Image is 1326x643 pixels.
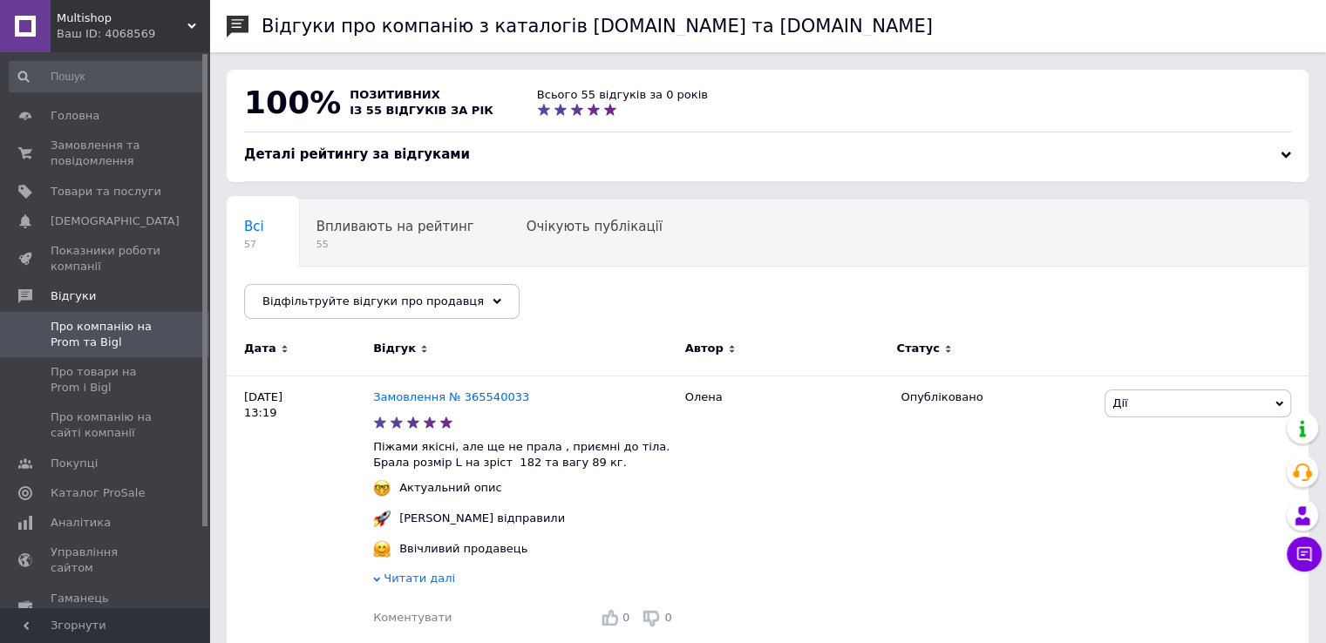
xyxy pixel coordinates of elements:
[262,294,484,308] span: Відфільтруйте відгуки про продавця
[373,479,391,497] img: :nerd_face:
[373,540,391,558] img: :hugging_face:
[51,243,161,274] span: Показники роботи компанії
[51,545,161,576] span: Управління сайтом
[395,480,507,496] div: Актуальний опис
[1287,537,1322,572] button: Чат з покупцем
[350,104,493,117] span: із 55 відгуків за рік
[9,61,206,92] input: Пошук
[685,341,724,356] span: Автор
[262,16,933,37] h1: Відгуки про компанію з каталогів [DOMAIN_NAME] та [DOMAIN_NAME]
[57,10,187,26] span: Multishop
[51,184,161,200] span: Товари та послуги
[316,219,474,234] span: Впливають на рейтинг
[395,541,532,557] div: Ввічливий продавець
[373,390,529,403] a: Замовлення № 365540033
[316,238,474,251] span: 55
[527,219,663,234] span: Очікують публікації
[51,319,161,350] span: Про компанію на Prom та Bigl
[395,511,569,526] div: [PERSON_NAME] відправили
[244,146,1291,164] div: Деталі рейтингу за відгуками
[373,439,677,470] p: Піжами якісні, але ще не прала , приємні до тіла. Брала розмір L на зріст 182 та вагу 89 кг.
[244,85,341,120] span: 100%
[373,571,677,591] div: Читати далі
[51,138,161,169] span: Замовлення та повідомлення
[373,610,452,626] div: Коментувати
[373,510,391,527] img: :rocket:
[244,341,276,356] span: Дата
[51,515,111,531] span: Аналітика
[244,285,421,301] span: Опубліковані без комен...
[51,456,98,471] span: Покупці
[227,267,456,333] div: Опубліковані без коментаря
[51,288,96,304] span: Відгуки
[537,87,708,103] div: Всього 55 відгуків за 0 років
[51,108,99,124] span: Головна
[896,341,940,356] span: Статус
[373,611,452,624] span: Коментувати
[901,389,1091,405] div: Опубліковано
[51,409,161,441] span: Про компанію на сайті компанії
[664,611,671,624] span: 0
[244,238,264,251] span: 57
[51,213,180,229] span: [DEMOGRAPHIC_DATA]
[51,591,161,622] span: Гаманець компанії
[51,485,145,501] span: Каталог ProSale
[1112,396,1127,409] span: Дії
[350,88,440,101] span: позитивних
[373,341,416,356] span: Відгук
[244,219,264,234] span: Всі
[622,611,629,624] span: 0
[244,146,470,162] span: Деталі рейтингу за відгуками
[384,572,455,585] span: Читати далі
[51,364,161,396] span: Про товари на Prom і Bigl
[57,26,209,42] div: Ваш ID: 4068569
